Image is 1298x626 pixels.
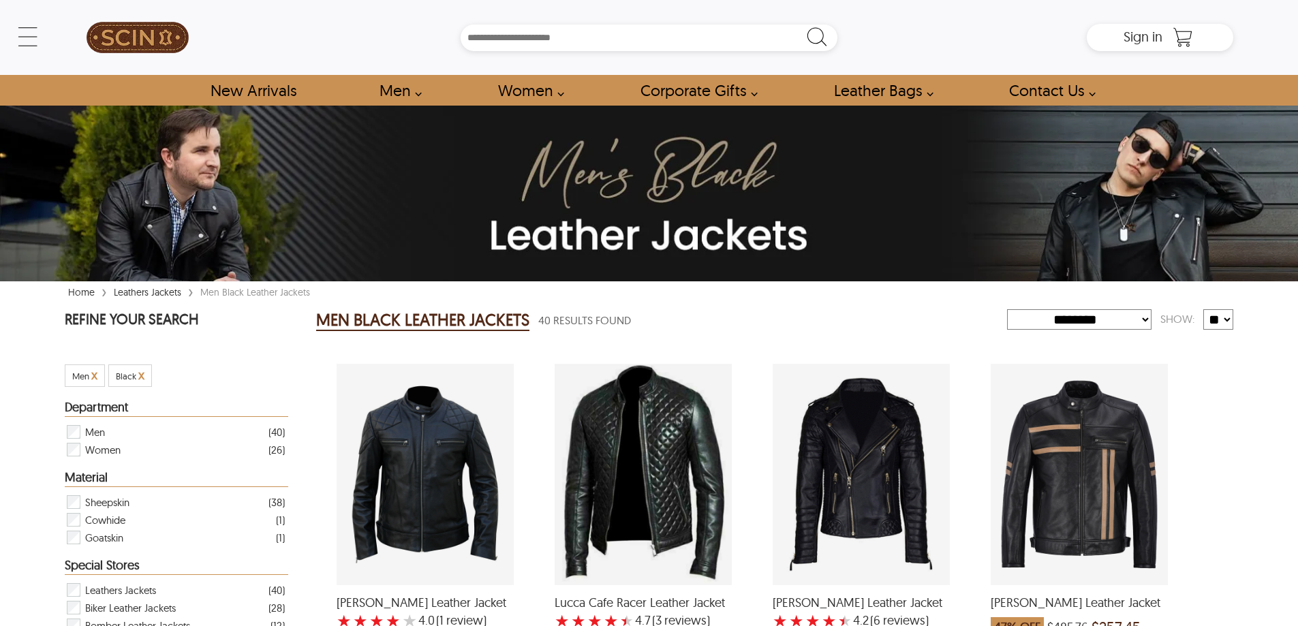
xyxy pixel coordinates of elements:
[316,307,1007,334] div: Men Black Leather Jackets 40 Results Found
[85,423,105,441] span: Men
[65,401,288,417] div: Heading Filter Men Black Leather Jackets by Department
[1124,33,1162,44] a: Sign in
[85,441,121,458] span: Women
[316,309,529,331] h2: MEN BLACK LEATHER JACKETS
[85,599,176,616] span: Biker Leather Jackets
[65,309,288,332] p: REFINE YOUR SEARCH
[85,511,125,529] span: Cowhide
[197,285,313,299] div: Men Black Leather Jackets
[138,367,144,383] span: Cancel Filter
[276,512,285,529] div: ( 1 )
[65,493,285,511] div: Filter Sheepskin Men Black Leather Jackets
[65,511,285,529] div: Filter Cowhide Men Black Leather Jackets
[85,581,156,599] span: Leathers Jackets
[87,7,189,68] img: SCIN
[65,599,285,616] div: Filter Biker Leather Jackets Men Black Leather Jackets
[364,75,429,106] a: shop men's leather jackets
[65,581,285,599] div: Filter Leathers Jackets Men Black Leather Jackets
[65,559,288,575] div: Heading Filter Men Black Leather Jackets by Special Stores
[268,441,285,458] div: ( 26 )
[538,312,631,329] span: 40 Results Found
[195,75,311,106] a: Shop New Arrivals
[102,279,107,303] span: ›
[188,279,194,303] span: ›
[65,471,288,487] div: Heading Filter Men Black Leather Jackets by Material
[625,75,765,106] a: Shop Leather Corporate Gifts
[1124,28,1162,45] span: Sign in
[65,7,211,68] a: SCIN
[116,371,136,381] span: Filter Black
[818,75,941,106] a: Shop Leather Bags
[268,599,285,616] div: ( 28 )
[65,529,285,546] div: Filter Goatskin Men Black Leather Jackets
[555,595,732,610] span: Lucca Cafe Racer Leather Jacket
[991,595,1168,610] span: Evan Biker Leather Jacket
[85,493,129,511] span: Sheepskin
[337,595,514,610] span: Jacob Biker Leather Jacket
[268,494,285,511] div: ( 38 )
[91,367,97,383] span: Cancel Filter
[1152,307,1203,331] div: Show:
[482,75,572,106] a: Shop Women Leather Jackets
[65,423,285,441] div: Filter Men Men Black Leather Jackets
[85,529,123,546] span: Goatskin
[268,582,285,599] div: ( 40 )
[65,286,98,298] a: Home
[773,595,950,610] span: Bruno Biker Leather Jacket
[993,75,1103,106] a: contact-us
[72,371,89,381] span: Filter Men
[110,286,185,298] a: Leathers Jackets
[65,441,285,458] div: Filter Women Men Black Leather Jackets
[268,424,285,441] div: ( 40 )
[276,529,285,546] div: ( 1 )
[1169,27,1196,48] a: Shopping Cart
